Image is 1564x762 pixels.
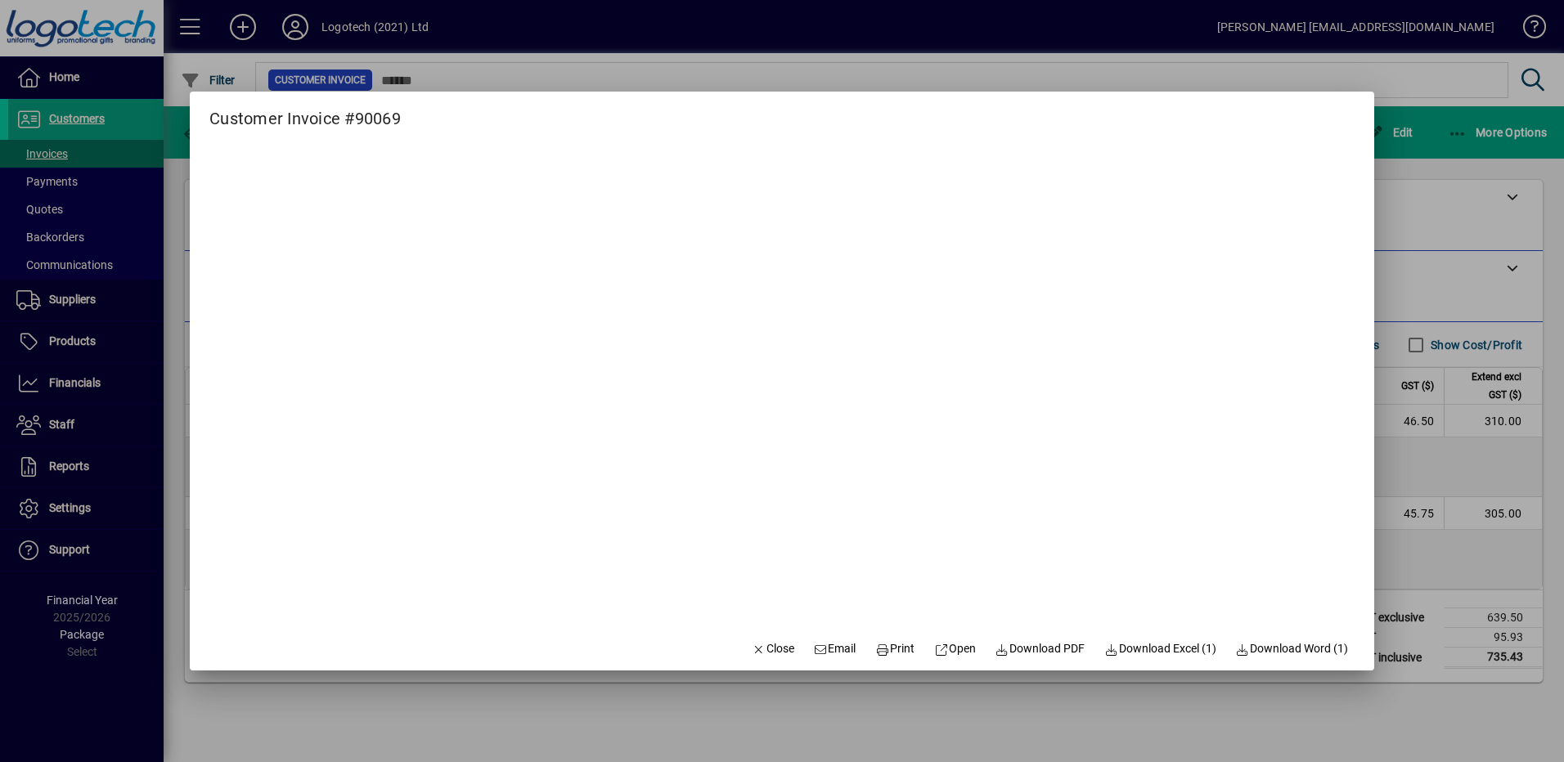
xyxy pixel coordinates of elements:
[989,634,1092,664] a: Download PDF
[190,92,420,132] h2: Customer Invoice #90069
[1229,634,1355,664] button: Download Word (1)
[745,634,801,664] button: Close
[869,634,921,664] button: Print
[752,640,794,657] span: Close
[928,634,982,664] a: Open
[1104,640,1216,657] span: Download Excel (1)
[814,640,856,657] span: Email
[995,640,1085,657] span: Download PDF
[807,634,863,664] button: Email
[934,640,976,657] span: Open
[875,640,915,657] span: Print
[1236,640,1349,657] span: Download Word (1)
[1098,634,1223,664] button: Download Excel (1)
